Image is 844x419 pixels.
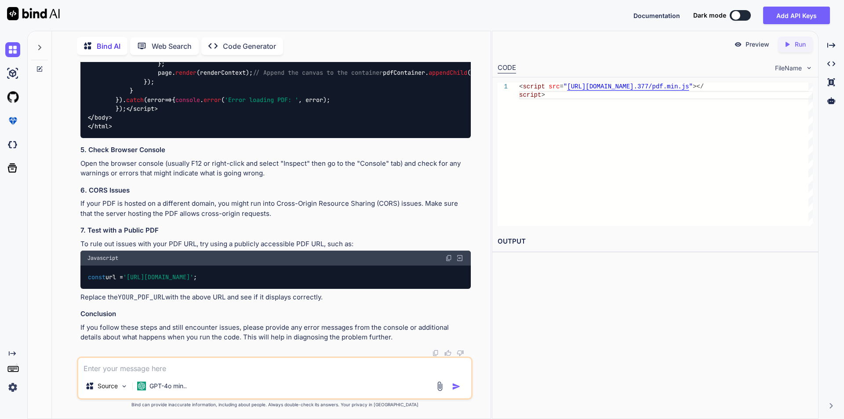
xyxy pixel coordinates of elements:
span: = [560,83,563,90]
p: Preview [746,40,769,49]
span: console [175,96,200,104]
p: Bind AI [97,41,120,51]
span: '[URL][DOMAIN_NAME]' [123,273,193,281]
img: like [444,350,451,357]
img: premium [5,113,20,128]
h3: 5. Check Browser Console [80,145,471,155]
img: icon [452,382,461,391]
p: Code Generator [223,41,276,51]
img: Bind AI [7,7,60,20]
span: FileName [775,64,802,73]
img: settings [5,380,20,395]
h3: Conclusion [80,309,471,319]
span: Documentation [633,12,680,19]
span: < [519,83,523,90]
img: Pick Models [120,383,128,390]
span: </ > [126,105,158,113]
p: To rule out issues with your PDF URL, try using a publicly accessible PDF URL, such as: [80,239,471,249]
img: githubLight [5,90,20,105]
span: Dark mode [693,11,726,20]
div: 1 [498,83,508,91]
p: If your PDF is hosted on a different domain, you might run into Cross-Origin Resource Sharing (CO... [80,199,471,219]
img: copy [445,255,452,262]
span: const [88,273,105,281]
span: " [689,83,692,90]
code: url = ; [87,273,198,282]
p: Run [795,40,806,49]
span: src [549,83,560,90]
span: catch [126,96,144,104]
img: chevron down [805,64,813,72]
span: appendChild [429,69,467,77]
img: darkCloudIdeIcon [5,137,20,152]
img: copy [432,350,439,357]
img: ai-studio [5,66,20,81]
span: 'Error loading PDF: ' [225,96,298,104]
h2: OUTPUT [492,231,818,252]
span: error [147,96,165,104]
p: GPT-4o min.. [149,382,187,390]
span: .377/pdf.min.js [633,83,689,90]
span: html [95,123,109,131]
h3: 6. CORS Issues [80,186,471,196]
span: " [564,83,567,90]
p: If you follow these steps and still encounter issues, please provide any error messages from the ... [80,323,471,342]
button: Add API Keys [763,7,830,24]
span: ></ [693,83,704,90]
span: script [133,105,154,113]
span: error [204,96,221,104]
span: Javascript [87,255,118,262]
div: CODE [498,63,516,73]
span: [URL][DOMAIN_NAME] [567,83,633,90]
span: render [175,69,196,77]
span: body [95,113,109,121]
span: > [541,91,545,98]
img: chat [5,42,20,57]
span: </ > [87,123,112,131]
button: Documentation [633,11,680,20]
span: script [519,91,541,98]
img: GPT-4o mini [137,382,146,390]
img: attachment [435,381,445,391]
p: Bind can provide inaccurate information, including about people. Always double-check its answers.... [77,401,473,408]
p: Open the browser console (usually F12 or right-click and select "Inspect" then go to the "Console... [80,159,471,179]
span: => [147,96,172,104]
span: // Append the canvas to the container [253,69,383,77]
p: Source [98,382,118,390]
span: </ > [87,113,112,121]
h3: 7. Test with a Public PDF [80,226,471,236]
p: Web Search [152,41,192,51]
img: Open in Browser [456,254,464,262]
code: YOUR_PDF_URL [118,293,165,302]
span: script [523,83,545,90]
img: preview [734,40,742,48]
img: dislike [457,350,464,357]
p: Replace the with the above URL and see if it displays correctly. [80,292,471,302]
